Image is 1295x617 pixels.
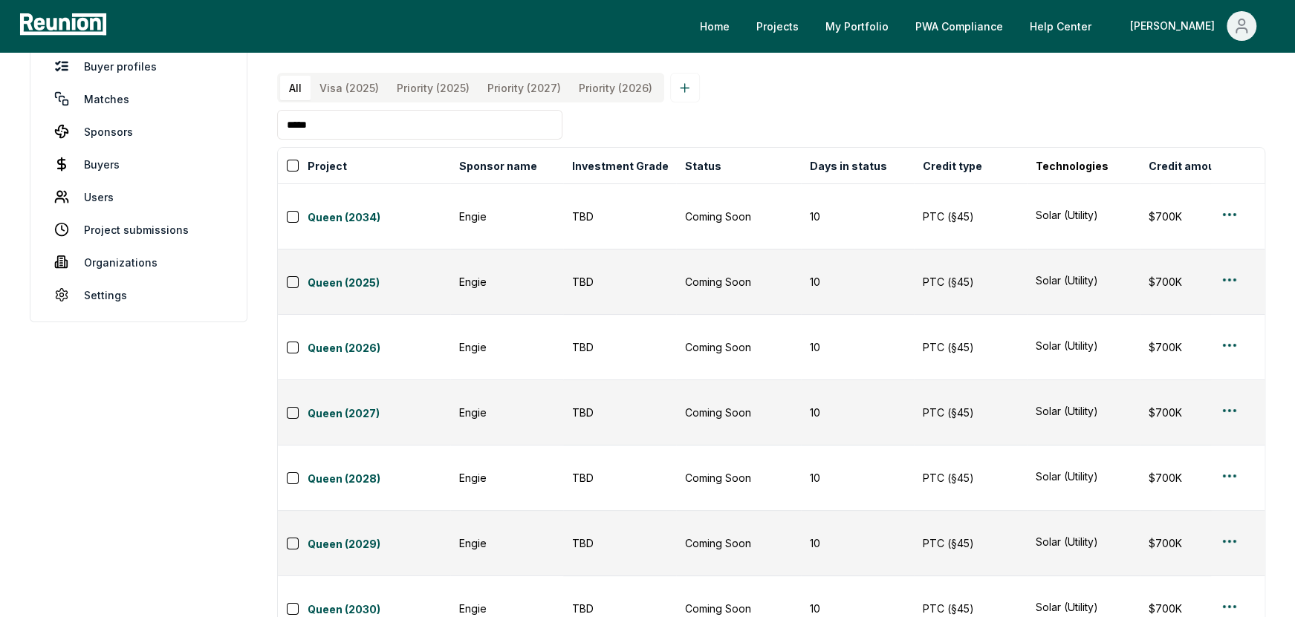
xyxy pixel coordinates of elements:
[572,601,667,616] div: TBD
[807,151,890,180] button: Days in status
[1036,272,1131,288] button: Solar (Utility)
[810,601,905,616] div: 10
[572,339,667,355] div: TBD
[42,51,235,81] a: Buyer profiles
[308,536,450,554] a: Queen (2029)
[685,535,792,551] div: Coming Soon
[688,11,741,41] a: Home
[308,402,450,423] button: Queen (2027)
[1118,11,1268,41] button: [PERSON_NAME]
[42,215,235,244] a: Project submissions
[459,535,554,551] div: Engie
[42,84,235,114] a: Matches
[1036,469,1131,484] button: Solar (Utility)
[1149,535,1268,551] div: $700K
[456,151,540,180] button: Sponsor name
[308,471,450,489] a: Queen (2028)
[685,339,792,355] div: Coming Soon
[1149,339,1268,355] div: $700K
[308,340,450,358] a: Queen (2026)
[459,339,554,355] div: Engie
[1149,209,1268,224] div: $700K
[923,470,1018,486] div: PTC (§45)
[1036,403,1131,419] button: Solar (Utility)
[1130,11,1221,41] div: [PERSON_NAME]
[308,468,450,489] button: Queen (2028)
[923,535,1018,551] div: PTC (§45)
[1018,11,1103,41] a: Help Center
[459,209,554,224] div: Engie
[814,11,900,41] a: My Portfolio
[42,280,235,310] a: Settings
[810,470,905,486] div: 10
[1036,534,1131,549] button: Solar (Utility)
[920,151,985,180] button: Credit type
[923,209,1018,224] div: PTC (§45)
[311,76,388,100] button: Visa (2025)
[459,405,554,420] div: Engie
[810,339,905,355] div: 10
[1036,207,1131,223] button: Solar (Utility)
[42,117,235,146] a: Sponsors
[459,470,554,486] div: Engie
[688,11,1280,41] nav: Main
[308,405,450,423] a: Queen (2027)
[42,182,235,212] a: Users
[810,209,905,224] div: 10
[685,405,792,420] div: Coming Soon
[572,209,667,224] div: TBD
[459,274,554,290] div: Engie
[308,272,450,293] button: Queen (2025)
[923,405,1018,420] div: PTC (§45)
[308,206,450,227] button: Queen (2034)
[459,601,554,616] div: Engie
[923,601,1018,616] div: PTC (§45)
[1036,338,1131,353] button: Solar (Utility)
[685,209,792,224] div: Coming Soon
[1149,274,1268,290] div: $700K
[305,151,350,180] button: Project
[308,209,450,227] a: Queen (2034)
[744,11,811,41] a: Projects
[572,535,667,551] div: TBD
[1149,601,1268,616] div: $700K
[42,247,235,277] a: Organizations
[1036,599,1131,615] button: Solar (Utility)
[685,470,792,486] div: Coming Soon
[308,275,450,293] a: Queen (2025)
[810,405,905,420] div: 10
[572,405,667,420] div: TBD
[569,151,672,180] button: Investment Grade
[682,151,724,180] button: Status
[685,274,792,290] div: Coming Soon
[478,76,570,100] button: Priority (2027)
[280,76,311,100] button: All
[308,337,450,358] button: Queen (2026)
[923,274,1018,290] div: PTC (§45)
[685,601,792,616] div: Coming Soon
[42,149,235,179] a: Buyers
[923,339,1018,355] div: PTC (§45)
[1149,405,1268,420] div: $700K
[570,76,661,100] button: Priority (2026)
[388,76,478,100] button: Priority (2025)
[572,274,667,290] div: TBD
[810,274,905,290] div: 10
[903,11,1015,41] a: PWA Compliance
[572,470,667,486] div: TBD
[810,535,905,551] div: 10
[1149,470,1268,486] div: $700K
[1146,151,1229,180] button: Credit amount
[308,533,450,554] button: Queen (2029)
